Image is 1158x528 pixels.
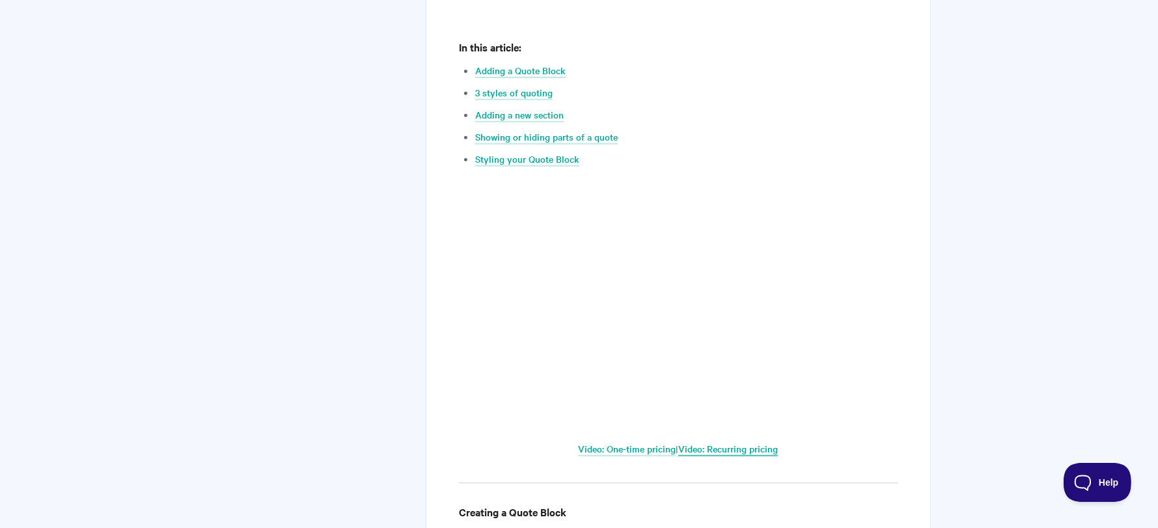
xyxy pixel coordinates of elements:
a: Styling your Quote Block [475,152,579,167]
a: Showing or hiding parts of a quote [475,130,618,145]
h4: In this article: [459,39,897,55]
iframe: Toggle Customer Support [1064,463,1132,502]
a: 3 styles of quoting [475,86,553,100]
p: | [459,441,897,456]
a: Adding a Quote Block [475,64,566,78]
a: Adding a new section [475,108,564,122]
h4: Creating a Quote Block [459,504,897,520]
a: Video: One-time pricing [578,442,676,456]
iframe: Vimeo video player [459,183,897,430]
a: Video: Recurring pricing [678,442,778,456]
